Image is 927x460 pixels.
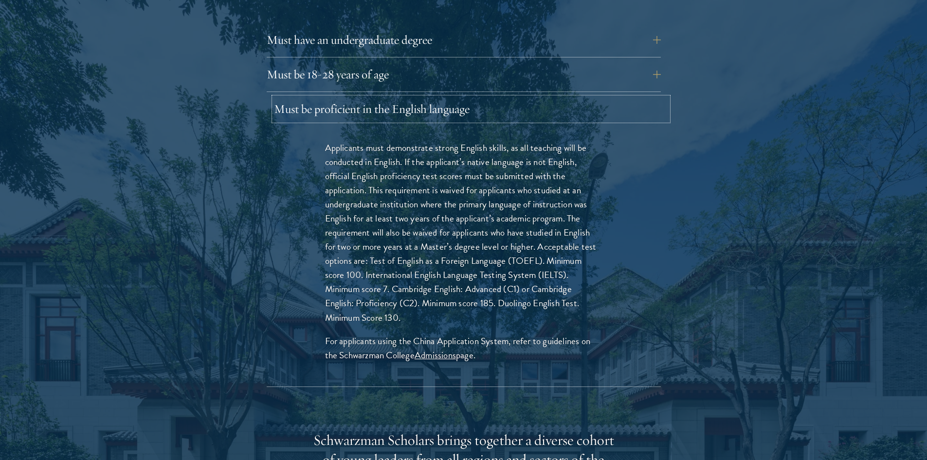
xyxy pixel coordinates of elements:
button: Must be 18-28 years of age [267,63,661,86]
button: Must have an undergraduate degree [267,28,661,52]
p: For applicants using the China Application System, refer to guidelines on the Schwarzman College ... [325,334,602,362]
a: Admissions [415,348,456,362]
button: Must be proficient in the English language [274,97,668,121]
p: Applicants must demonstrate strong English skills, as all teaching will be conducted in English. ... [325,141,602,325]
